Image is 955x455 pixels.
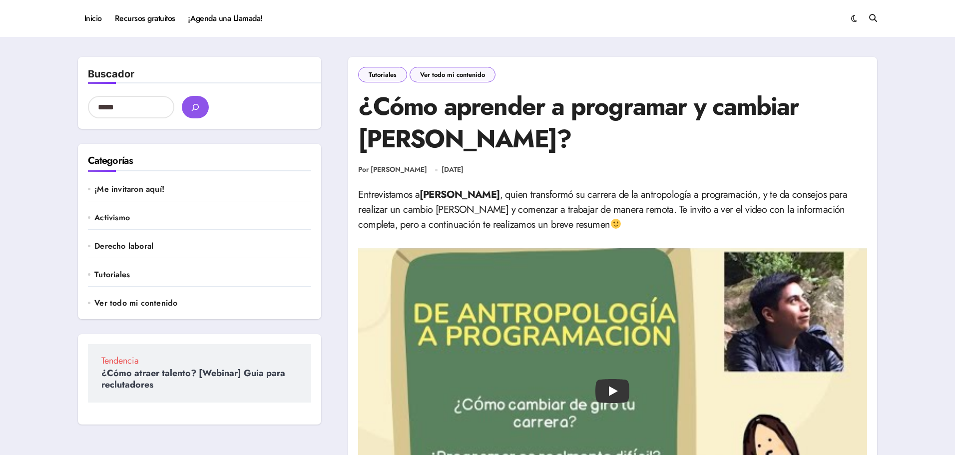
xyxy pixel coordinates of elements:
a: ¡Me invitaron aquí! [94,184,311,195]
label: Buscador [88,68,134,80]
a: Tutoriales [358,67,407,82]
a: ¿Cómo atraer talento? [Webinar] Guia para reclutadores [101,367,285,391]
p: Entrevistamos a , quien transformó su carrera de la antropología a programación, y te da consejos... [358,187,867,232]
a: Ver todo mi contenido [410,67,495,82]
img: 🙂 [611,219,621,229]
h1: ¿Cómo aprender a programar y cambiar de carrera? [358,90,867,155]
a: Activismo [94,212,311,223]
a: Recursos gratuitos [108,5,182,32]
a: Tutoriales [94,269,311,280]
a: Ver todo mi contenido [94,298,311,309]
a: Derecho laboral [94,241,311,252]
strong: [PERSON_NAME] [420,187,499,202]
button: buscar [182,96,209,118]
h2: Categorías [88,154,311,168]
span: Tendencia [101,356,298,365]
a: [DATE] [442,165,464,175]
a: Inicio [78,5,108,32]
a: Por [PERSON_NAME] [358,165,427,175]
a: ¡Agenda una Llamada! [182,5,269,32]
time: [DATE] [442,164,464,174]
